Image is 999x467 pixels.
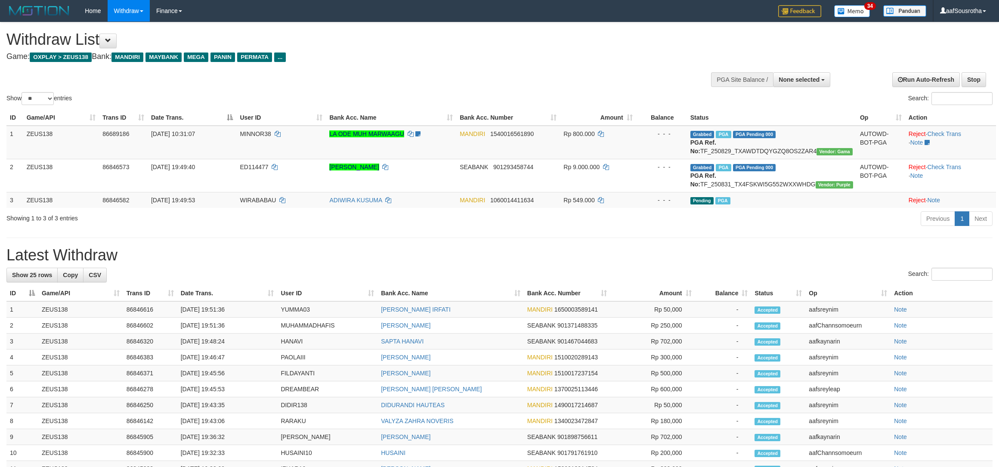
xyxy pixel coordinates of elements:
span: Vendor URL: https://trx31.1velocity.biz [817,148,853,155]
a: [PERSON_NAME] [381,354,430,361]
a: [PERSON_NAME] [381,370,430,377]
span: Copy 1370025113446 to clipboard [554,386,598,393]
th: Date Trans.: activate to sort column ascending [177,285,278,301]
td: aafsreynim [805,301,891,318]
a: HUSAINI [381,449,405,456]
td: ZEUS138 [23,192,99,208]
a: Note [894,306,907,313]
b: PGA Ref. No: [690,172,716,188]
span: Accepted [755,306,780,314]
td: DIDIR138 [277,397,377,413]
td: aafsreyleap [805,381,891,397]
th: Bank Acc. Name: activate to sort column ascending [377,285,524,301]
select: Showentries [22,92,54,105]
td: 1 [6,126,23,159]
span: Copy 901293458744 to clipboard [493,164,533,170]
span: Accepted [755,354,780,362]
th: Date Trans.: activate to sort column descending [148,110,237,126]
th: User ID: activate to sort column ascending [236,110,326,126]
td: - [695,445,752,461]
span: Marked by aafkaynarin [716,131,731,138]
td: ZEUS138 [38,397,123,413]
div: Showing 1 to 3 of 3 entries [6,210,410,223]
input: Search: [931,92,993,105]
td: [DATE] 19:36:32 [177,429,278,445]
td: Rp 50,000 [610,397,695,413]
span: Copy 1650003589141 to clipboard [554,306,598,313]
a: Check Trans [927,164,961,170]
th: Trans ID: activate to sort column ascending [99,110,148,126]
span: None selected [779,76,820,83]
a: 1 [955,211,969,226]
span: Copy 901467044683 to clipboard [557,338,597,345]
td: 4 [6,349,38,365]
h1: Withdraw List [6,31,657,48]
td: · · [905,126,996,159]
span: Accepted [755,386,780,393]
td: ZEUS138 [38,365,123,381]
td: - [695,397,752,413]
span: Copy 1340023472847 to clipboard [554,418,598,424]
span: Accepted [755,434,780,441]
td: Rp 50,000 [610,301,695,318]
td: Rp 600,000 [610,381,695,397]
img: panduan.png [883,5,926,17]
td: aafkaynarin [805,429,891,445]
span: ... [274,53,286,62]
td: ZEUS138 [38,318,123,334]
div: - - - [640,130,684,138]
a: DIDURANDI HAUTEAS [381,402,445,408]
a: [PERSON_NAME] [381,433,430,440]
td: ZEUS138 [23,126,99,159]
span: Vendor URL: https://trx4.1velocity.biz [816,181,853,189]
td: TF_250829_TXAWDTDQYGZQ8OS2ZAR4 [687,126,857,159]
th: ID: activate to sort column descending [6,285,38,301]
td: 9 [6,429,38,445]
td: 86846616 [123,301,177,318]
img: Button%20Memo.svg [834,5,870,17]
th: Bank Acc. Number: activate to sort column ascending [524,285,610,301]
th: Game/API: activate to sort column ascending [38,285,123,301]
a: Note [894,354,907,361]
td: aafsreynim [805,365,891,381]
td: 86846320 [123,334,177,349]
span: 34 [864,2,876,10]
span: Copy 1490017214687 to clipboard [554,402,598,408]
td: [DATE] 19:48:24 [177,334,278,349]
span: WIRABABAU [240,197,276,204]
td: ZEUS138 [38,349,123,365]
td: [DATE] 19:51:36 [177,301,278,318]
a: Note [894,338,907,345]
td: HANAVI [277,334,377,349]
td: 86846250 [123,397,177,413]
td: Rp 702,000 [610,429,695,445]
a: Note [927,197,940,204]
span: Accepted [755,402,780,409]
td: [DATE] 19:45:56 [177,365,278,381]
span: Copy 1510017237154 to clipboard [554,370,598,377]
span: Copy 901791761910 to clipboard [557,449,597,456]
span: PANIN [210,53,235,62]
a: Reject [909,197,926,204]
span: Accepted [755,450,780,457]
td: Rp 300,000 [610,349,695,365]
a: SAPTA HANAVI [381,338,424,345]
a: Note [894,386,907,393]
h1: Latest Withdraw [6,247,993,264]
span: MANDIRI [527,306,553,313]
td: [DATE] 19:43:06 [177,413,278,429]
td: [DATE] 19:32:33 [177,445,278,461]
span: MANDIRI [527,418,553,424]
span: Show 25 rows [12,272,52,278]
span: PGA Pending [733,164,776,171]
a: LA ODE MUH MARWAAGU [329,130,404,137]
img: MOTION_logo.png [6,4,72,17]
a: Reject [909,130,926,137]
td: MUHAMMADHAFIS [277,318,377,334]
td: PAOLAIII [277,349,377,365]
th: Status: activate to sort column ascending [751,285,805,301]
td: aafsreynim [805,413,891,429]
td: ZEUS138 [23,159,99,192]
span: Pending [690,197,714,204]
a: Note [910,139,923,146]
